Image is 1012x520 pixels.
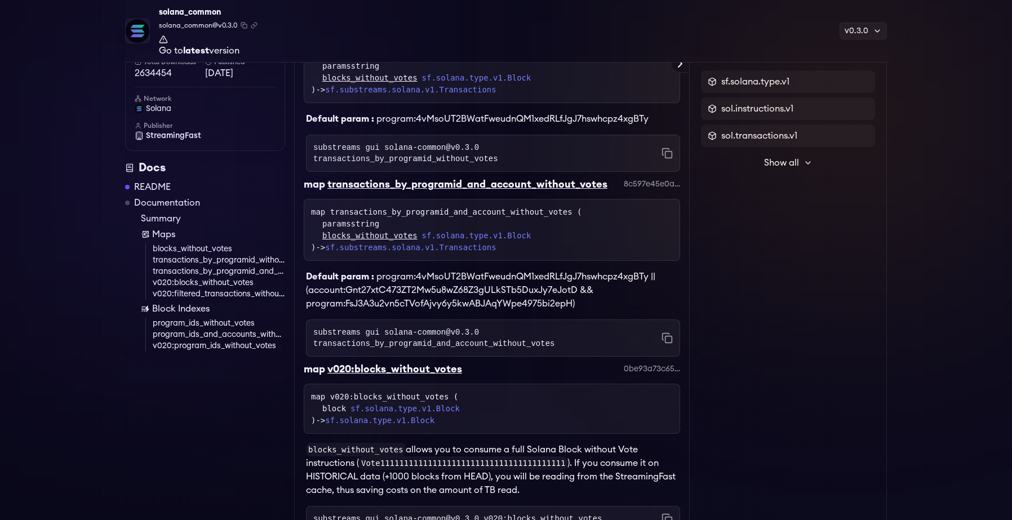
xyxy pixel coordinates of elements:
div: map [304,361,325,377]
a: v020:program_ids_without_votes [153,340,285,352]
span: -> [316,243,496,252]
a: program_ids_and_accounts_without_votes [153,329,285,340]
a: sf.solana.type.v1.Block [325,416,434,425]
div: map transactions_by_programid_without_votes ( ) [311,48,673,96]
div: 0be93a73c65aa8ec2de4b1a47209edeea493ff29 [624,363,680,375]
div: transactions_by_programid_and_account_without_votes [327,176,607,192]
h6: Network [135,94,276,103]
a: sf.substreams.solana.v1.Transactions [325,243,496,252]
code: substreams gui solana-common@v0.3.0 transactions_by_programid_without_votes [313,142,662,165]
a: blocks_without_votes [153,243,285,255]
a: blocks_without_votes [322,230,418,242]
b: Default param : [306,114,374,123]
span: [DATE] [205,66,276,80]
a: sf.solana.type.v1.Block [422,72,531,84]
div: map [304,176,325,192]
div: solana_common [159,5,258,20]
span: -> [316,416,434,425]
a: sf.substreams.solana.v1.Transactions [325,85,496,94]
a: v020:blocks_without_votes [153,277,285,288]
span: sol.instructions.v1 [721,102,793,115]
code: blocks_without_votes [306,443,406,456]
strong: latest [183,46,209,55]
a: transactions_by_programid_without_votes [153,255,285,266]
button: Copy package name and version [241,22,247,29]
button: Copy command to clipboard [662,148,673,159]
a: sf.solana.type.v1.Block [350,403,460,415]
a: blocks_without_votes [322,72,418,84]
img: solana [135,104,144,113]
a: Maps [141,228,285,241]
code: substreams gui solana-common@v0.3.0 transactions_by_programid_and_account_without_votes [313,327,662,349]
code: Vote111111111111111111111111111111111111111 [359,456,567,470]
a: Documentation [134,196,200,210]
div: v020:blocks_without_votes [327,361,462,377]
div: map transactions_by_programid_and_account_without_votes ( ) [311,206,673,254]
div: block [322,403,673,415]
a: sf.solana.type.v1.Block [422,230,531,242]
span: program:4vMsoUT2BWatFweudnQM1xedRLfJgJ7hswhcpz4xgBTy || (account:Gnt27xtC473ZT2Mw5u8wZ68Z3gULkSTb... [306,272,655,308]
a: README [134,180,171,194]
b: Default param : [306,272,374,281]
img: Block Index icon [141,304,150,313]
div: v0.3.0 [840,23,887,39]
span: sf.solana.type.v1 [721,75,789,88]
img: Map icon [141,230,150,239]
a: v020:filtered_transactions_without_votes [153,288,285,300]
a: Block Indexes [141,302,285,315]
button: Show all [701,152,875,174]
div: 8c597e45e0aacc39d15dda46cbb1babfa6e18abc [624,179,680,190]
span: 2634454 [135,66,205,80]
span: solana [146,103,171,114]
button: Copy .spkg link to clipboard [251,22,258,29]
span: StreamingFast [146,130,201,141]
span: sol.transactions.v1 [721,129,797,143]
a: StreamingFast [135,130,276,141]
div: paramsstring [322,60,673,72]
span: Show all [764,156,799,170]
h6: Publisher [135,121,276,130]
a: program_ids_without_votes [153,318,285,329]
div: Docs [125,160,285,176]
span: -> [316,85,496,94]
button: Copy command to clipboard [662,332,673,344]
a: Summary [141,212,285,225]
a: solana [135,103,276,114]
a: Go tolatestversion [159,35,258,55]
p: allows you to consume a full Solana Block without Vote instructions ( ). If you consume it on HIS... [306,443,680,497]
div: map v020:blocks_without_votes ( ) [311,391,673,426]
img: Package Logo [126,19,149,43]
div: paramsstring [322,218,673,230]
span: solana_common@v0.3.0 [159,20,237,30]
span: program:4vMsoUT2BWatFweudnQM1xedRLfJgJ7hswhcpz4xgBTy [376,114,649,123]
a: transactions_by_programid_and_account_without_votes [153,266,285,277]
